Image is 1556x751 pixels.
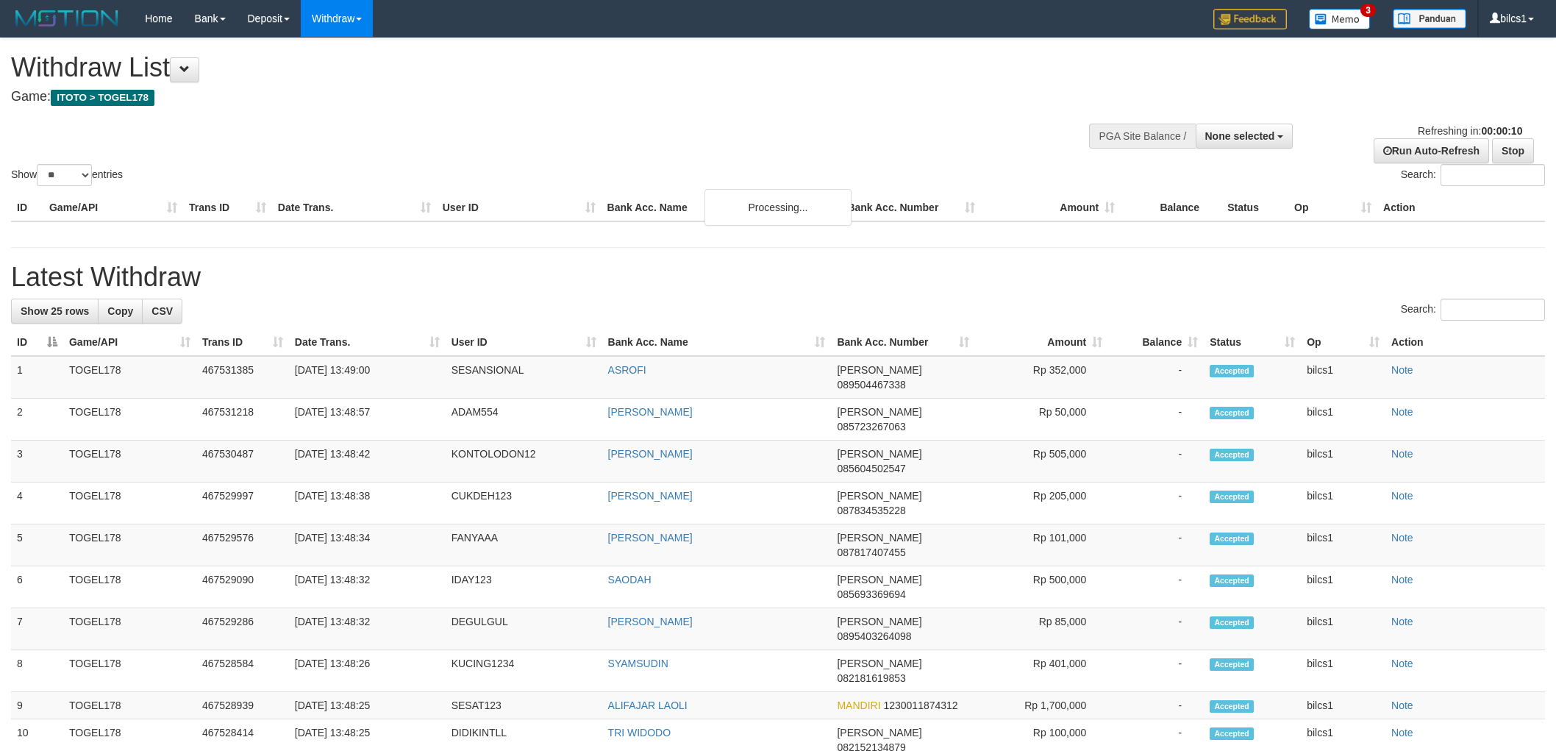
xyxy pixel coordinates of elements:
[446,692,602,719] td: SESAT123
[272,194,437,221] th: Date Trans.
[1301,329,1385,356] th: Op: activate to sort column ascending
[1301,524,1385,566] td: bilcs1
[837,547,905,558] span: Copy 087817407455 to clipboard
[446,608,602,650] td: DEGULGUL
[1210,365,1254,377] span: Accepted
[608,658,668,669] a: SYAMSUDIN
[837,700,880,711] span: MANDIRI
[21,305,89,317] span: Show 25 rows
[196,483,289,524] td: 467529997
[608,406,693,418] a: [PERSON_NAME]
[289,329,446,356] th: Date Trans.: activate to sort column ascending
[63,356,196,399] td: TOGEL178
[11,483,63,524] td: 4
[837,658,921,669] span: [PERSON_NAME]
[11,650,63,692] td: 8
[837,727,921,738] span: [PERSON_NAME]
[11,356,63,399] td: 1
[975,356,1108,399] td: Rp 352,000
[1391,490,1413,502] a: Note
[608,700,688,711] a: ALIFAJAR LAOLI
[975,692,1108,719] td: Rp 1,700,000
[837,574,921,586] span: [PERSON_NAME]
[11,90,1023,104] h4: Game:
[837,532,921,544] span: [PERSON_NAME]
[63,441,196,483] td: TOGEL178
[1210,491,1254,503] span: Accepted
[975,483,1108,524] td: Rp 205,000
[1288,194,1377,221] th: Op
[11,329,63,356] th: ID: activate to sort column descending
[602,194,842,221] th: Bank Acc. Name
[196,650,289,692] td: 467528584
[1418,125,1522,137] span: Refreshing in:
[1309,9,1371,29] img: Button%20Memo.svg
[446,356,602,399] td: SESANSIONAL
[63,399,196,441] td: TOGEL178
[1121,194,1221,221] th: Balance
[289,356,446,399] td: [DATE] 13:49:00
[1377,194,1545,221] th: Action
[63,524,196,566] td: TOGEL178
[837,505,905,516] span: Copy 087834535228 to clipboard
[196,399,289,441] td: 467531218
[11,399,63,441] td: 2
[831,329,975,356] th: Bank Acc. Number: activate to sort column ascending
[704,189,852,226] div: Processing...
[1391,574,1413,586] a: Note
[837,463,905,474] span: Copy 085604502547 to clipboard
[11,524,63,566] td: 5
[289,566,446,608] td: [DATE] 13:48:32
[1108,356,1204,399] td: -
[608,616,693,627] a: [PERSON_NAME]
[1391,406,1413,418] a: Note
[11,164,123,186] label: Show entries
[975,329,1108,356] th: Amount: activate to sort column ascending
[11,441,63,483] td: 3
[196,441,289,483] td: 467530487
[196,356,289,399] td: 467531385
[1221,194,1288,221] th: Status
[98,299,143,324] a: Copy
[1301,356,1385,399] td: bilcs1
[1374,138,1489,163] a: Run Auto-Refresh
[608,574,652,586] a: SAODAH
[446,566,602,608] td: IDAY123
[837,421,905,433] span: Copy 085723267063 to clipboard
[142,299,182,324] a: CSV
[608,532,693,544] a: [PERSON_NAME]
[43,194,183,221] th: Game/API
[446,441,602,483] td: KONTOLODON12
[446,399,602,441] td: ADAM554
[151,305,173,317] span: CSV
[196,692,289,719] td: 467528939
[1401,164,1545,186] label: Search:
[289,650,446,692] td: [DATE] 13:48:26
[63,650,196,692] td: TOGEL178
[446,524,602,566] td: FANYAAA
[1391,532,1413,544] a: Note
[608,727,671,738] a: TRI WIDODO
[1301,650,1385,692] td: bilcs1
[63,566,196,608] td: TOGEL178
[11,263,1545,292] h1: Latest Withdraw
[1301,692,1385,719] td: bilcs1
[1108,524,1204,566] td: -
[11,194,43,221] th: ID
[437,194,602,221] th: User ID
[63,608,196,650] td: TOGEL178
[1108,441,1204,483] td: -
[11,299,99,324] a: Show 25 rows
[11,53,1023,82] h1: Withdraw List
[289,399,446,441] td: [DATE] 13:48:57
[602,329,832,356] th: Bank Acc. Name: activate to sort column ascending
[975,441,1108,483] td: Rp 505,000
[1301,608,1385,650] td: bilcs1
[63,692,196,719] td: TOGEL178
[37,164,92,186] select: Showentries
[289,608,446,650] td: [DATE] 13:48:32
[196,329,289,356] th: Trans ID: activate to sort column ascending
[446,329,602,356] th: User ID: activate to sort column ascending
[1210,533,1254,545] span: Accepted
[1108,483,1204,524] td: -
